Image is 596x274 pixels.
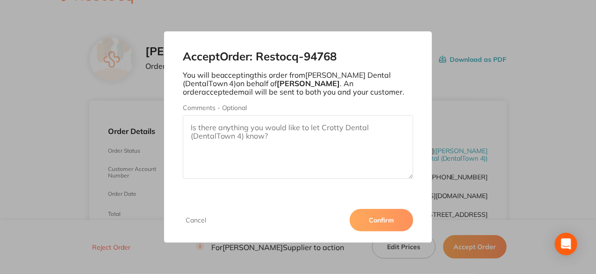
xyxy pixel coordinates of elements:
[277,79,340,88] b: [PERSON_NAME]
[183,50,414,63] h2: Accept Order: Restocq- 94768
[183,71,414,96] p: You will be accepting this order from [PERSON_NAME] Dental (DentalTown 4) on behalf of . An order...
[183,216,209,224] button: Cancel
[183,104,414,111] label: Comments - Optional
[350,209,413,231] button: Confirm
[555,233,577,255] div: Open Intercom Messenger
